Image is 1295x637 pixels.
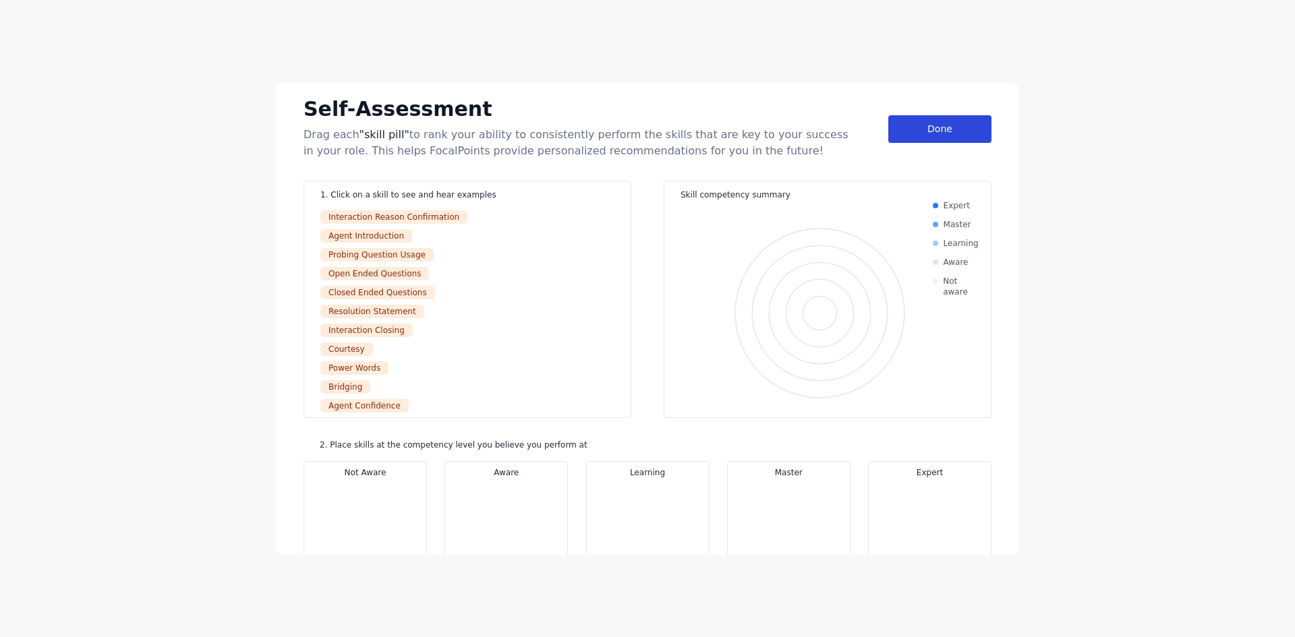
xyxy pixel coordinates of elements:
div: Probing Question Usage [320,248,434,262]
span: Master [775,468,803,477]
div: Power Words [320,361,388,375]
div: Skill competency summary [681,189,983,200]
div: Interaction Closing [320,324,413,337]
div: Agent Confidence [320,399,409,413]
div: 1. Click on a skill to see and hear examples [320,189,614,200]
div: Bridging [320,380,370,394]
div: Self-Assessment [304,94,854,124]
div: Master [944,219,971,230]
div: Chart. Highcharts interactive chart. [708,200,933,426]
div: Aware [944,257,969,268]
div: Interaction Reason Confirmation [320,210,467,224]
div: Courtesy [320,342,373,356]
div: Learning [944,238,979,249]
div: Expert [944,200,970,211]
div: Done [888,115,991,143]
div: Not aware [943,276,983,297]
div: Closed Ended Questions [320,286,435,299]
span: Expert [917,468,943,477]
span: Learning [630,468,665,477]
div: Resolution Statement [320,305,424,318]
svg: Interactive chart [708,200,932,426]
div: Drag each to rank your ability to consistently perform the skills that are key to your success in... [304,127,854,159]
span: Not Aware [345,468,386,477]
span: Aware [494,468,519,477]
div: Open Ended Questions [320,267,429,280]
span: "skill pill" [359,128,409,141]
div: Agent Introduction [320,229,412,243]
div: 2. Place skills at the competency level you believe you perform at [320,439,991,450]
